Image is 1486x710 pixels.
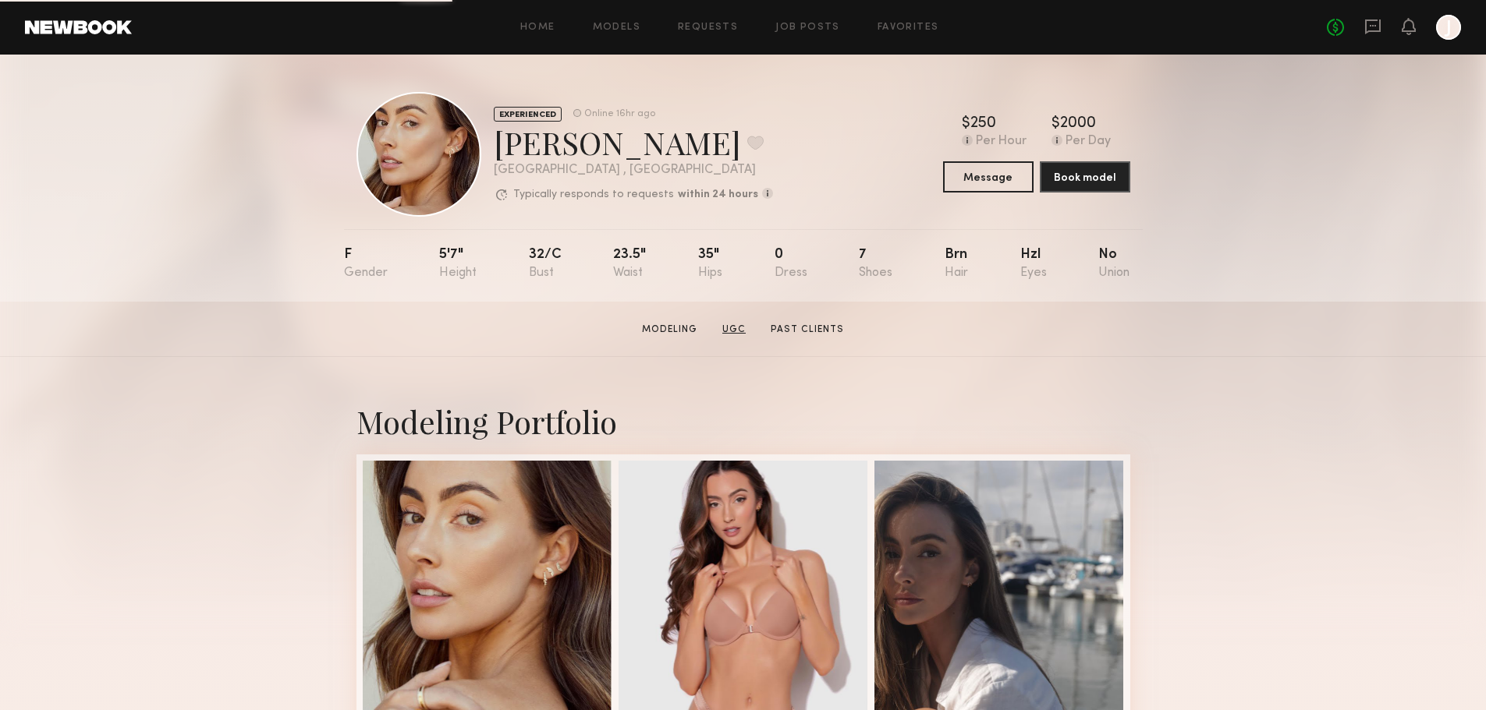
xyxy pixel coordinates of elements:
[962,116,970,132] div: $
[356,401,1130,442] div: Modeling Portfolio
[943,161,1034,193] button: Message
[529,248,562,280] div: 32/c
[344,248,388,280] div: F
[945,248,968,280] div: Brn
[678,23,738,33] a: Requests
[513,189,674,200] p: Typically responds to requests
[584,109,655,119] div: Online 16hr ago
[764,323,850,337] a: Past Clients
[520,23,555,33] a: Home
[494,122,773,163] div: [PERSON_NAME]
[636,323,704,337] a: Modeling
[494,107,562,122] div: EXPERIENCED
[678,189,758,200] b: within 24 hours
[698,248,722,280] div: 35"
[439,248,477,280] div: 5'7"
[593,23,640,33] a: Models
[878,23,939,33] a: Favorites
[1052,116,1060,132] div: $
[775,23,840,33] a: Job Posts
[716,323,752,337] a: UGC
[859,248,892,280] div: 7
[976,135,1027,149] div: Per Hour
[1040,161,1130,193] button: Book model
[494,164,773,177] div: [GEOGRAPHIC_DATA] , [GEOGRAPHIC_DATA]
[613,248,646,280] div: 23.5"
[970,116,996,132] div: 250
[1020,248,1047,280] div: Hzl
[1060,116,1096,132] div: 2000
[1066,135,1111,149] div: Per Day
[775,248,807,280] div: 0
[1098,248,1130,280] div: No
[1436,15,1461,40] a: J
